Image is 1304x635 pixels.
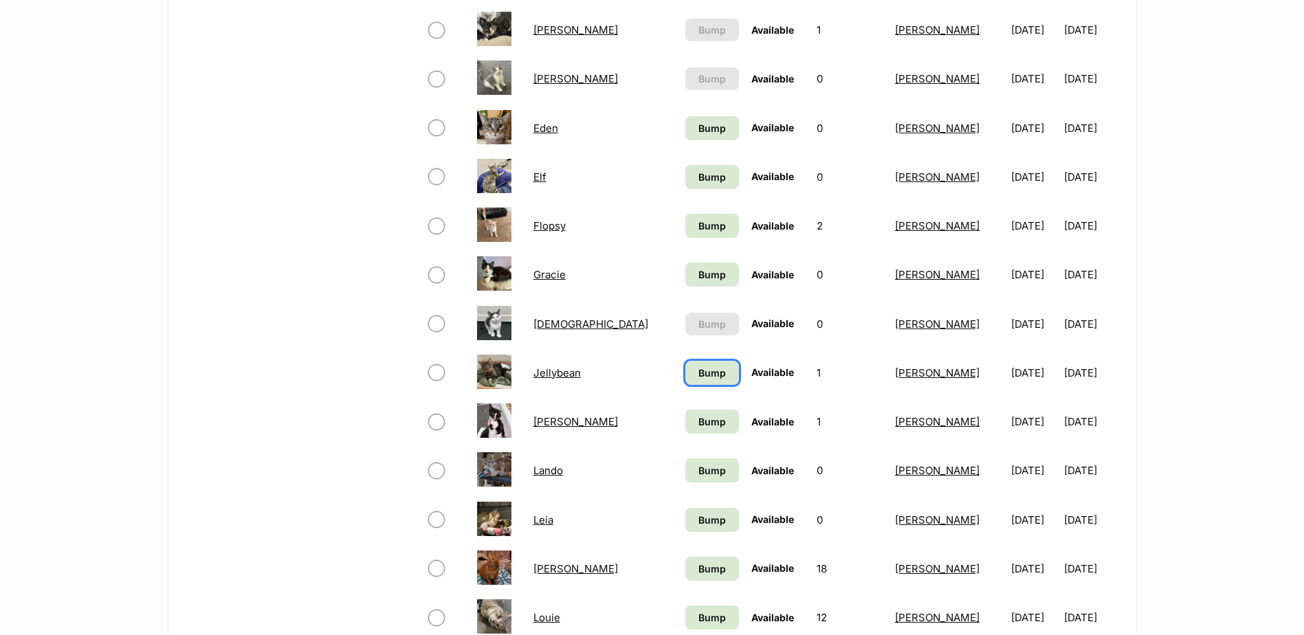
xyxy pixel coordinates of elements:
[533,611,560,624] a: Louie
[895,219,980,232] a: [PERSON_NAME]
[477,355,511,389] img: Jellybean
[811,496,888,544] td: 0
[533,170,546,183] a: Elf
[1006,251,1063,298] td: [DATE]
[895,268,980,281] a: [PERSON_NAME]
[811,153,888,201] td: 0
[1064,447,1121,494] td: [DATE]
[685,508,739,532] a: Bump
[685,116,739,140] a: Bump
[698,561,726,576] span: Bump
[1064,153,1121,201] td: [DATE]
[698,267,726,282] span: Bump
[477,550,511,585] img: Leonardo
[1006,55,1063,102] td: [DATE]
[1064,545,1121,592] td: [DATE]
[533,72,618,85] a: [PERSON_NAME]
[533,464,563,477] a: Lando
[1006,496,1063,544] td: [DATE]
[1064,6,1121,54] td: [DATE]
[685,557,739,581] a: Bump
[895,464,980,477] a: [PERSON_NAME]
[698,71,726,86] span: Bump
[1064,202,1121,249] td: [DATE]
[1006,300,1063,348] td: [DATE]
[685,67,739,90] button: Bump
[698,366,726,380] span: Bump
[1064,55,1121,102] td: [DATE]
[533,268,566,281] a: Gracie
[811,300,888,348] td: 0
[533,562,618,575] a: [PERSON_NAME]
[685,361,739,385] a: Bump
[1064,104,1121,152] td: [DATE]
[1064,349,1121,397] td: [DATE]
[533,415,618,428] a: [PERSON_NAME]
[895,366,980,379] a: [PERSON_NAME]
[533,513,553,526] a: Leia
[698,170,726,184] span: Bump
[1006,153,1063,201] td: [DATE]
[811,55,888,102] td: 0
[751,24,794,36] span: Available
[1006,349,1063,397] td: [DATE]
[698,513,726,527] span: Bump
[895,170,980,183] a: [PERSON_NAME]
[751,465,794,476] span: Available
[895,122,980,135] a: [PERSON_NAME]
[895,611,980,624] a: [PERSON_NAME]
[751,562,794,574] span: Available
[477,599,511,634] img: Louie
[1064,251,1121,298] td: [DATE]
[685,410,739,434] a: Bump
[533,219,566,232] a: Flopsy
[811,251,888,298] td: 0
[895,562,980,575] a: [PERSON_NAME]
[1006,202,1063,249] td: [DATE]
[751,612,794,623] span: Available
[1006,6,1063,54] td: [DATE]
[1006,447,1063,494] td: [DATE]
[698,463,726,478] span: Bump
[533,366,581,379] a: Jellybean
[685,165,739,189] a: Bump
[751,122,794,133] span: Available
[895,415,980,428] a: [PERSON_NAME]
[811,6,888,54] td: 1
[811,349,888,397] td: 1
[751,170,794,182] span: Available
[751,220,794,232] span: Available
[698,414,726,429] span: Bump
[895,23,980,36] a: [PERSON_NAME]
[1064,300,1121,348] td: [DATE]
[685,313,739,335] button: Bump
[533,317,648,331] a: [DEMOGRAPHIC_DATA]
[1006,104,1063,152] td: [DATE]
[751,317,794,329] span: Available
[1064,398,1121,445] td: [DATE]
[698,219,726,233] span: Bump
[685,605,739,630] a: Bump
[751,366,794,378] span: Available
[895,513,980,526] a: [PERSON_NAME]
[1006,398,1063,445] td: [DATE]
[811,398,888,445] td: 1
[533,122,558,135] a: Eden
[685,458,739,482] a: Bump
[811,545,888,592] td: 18
[895,317,980,331] a: [PERSON_NAME]
[751,269,794,280] span: Available
[533,23,618,36] a: [PERSON_NAME]
[685,263,739,287] a: Bump
[698,121,726,135] span: Bump
[811,202,888,249] td: 2
[811,447,888,494] td: 0
[751,73,794,85] span: Available
[698,610,726,625] span: Bump
[751,513,794,525] span: Available
[685,214,739,238] a: Bump
[1064,496,1121,544] td: [DATE]
[811,104,888,152] td: 0
[698,317,726,331] span: Bump
[895,72,980,85] a: [PERSON_NAME]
